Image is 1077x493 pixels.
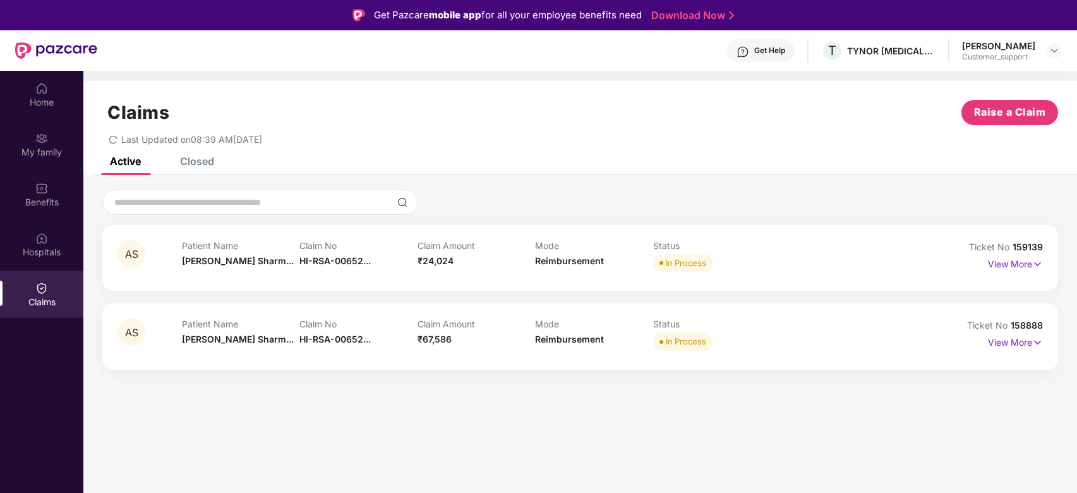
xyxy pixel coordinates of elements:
img: svg+xml;base64,PHN2ZyBpZD0iSGVscC0zMngzMiIgeG1sbnM9Imh0dHA6Ly93d3cudzMub3JnLzIwMDAvc3ZnIiB3aWR0aD... [737,46,749,58]
div: Get Help [754,46,785,56]
img: svg+xml;base64,PHN2ZyBpZD0iQmVuZWZpdHMiIHhtbG5zPSJodHRwOi8vd3d3LnczLm9yZy8yMDAwL3N2ZyIgd2lkdGg9Ij... [35,182,48,195]
p: Mode [535,319,653,329]
div: Closed [180,155,214,167]
div: Get Pazcare for all your employee benefits need [374,8,642,23]
strong: mobile app [429,9,481,21]
img: svg+xml;base64,PHN2ZyBpZD0iU2VhcmNoLTMyeDMyIiB4bWxucz0iaHR0cDovL3d3dy53My5vcmcvMjAwMC9zdmciIHdpZH... [397,197,407,207]
div: In Process [666,257,706,269]
div: Customer_support [962,52,1035,62]
img: svg+xml;base64,PHN2ZyB3aWR0aD0iMjAiIGhlaWdodD0iMjAiIHZpZXdCb3g9IjAgMCAyMCAyMCIgZmlsbD0ibm9uZSIgeG... [35,132,48,145]
span: [PERSON_NAME] Sharm... [182,334,294,344]
p: View More [988,332,1043,350]
div: Active [110,155,141,167]
span: Raise a Claim [974,104,1046,120]
img: svg+xml;base64,PHN2ZyB4bWxucz0iaHR0cDovL3d3dy53My5vcmcvMjAwMC9zdmciIHdpZHRoPSIxNyIgaGVpZ2h0PSIxNy... [1032,336,1043,350]
span: ₹24,024 [418,255,454,266]
p: Claim No [299,240,418,251]
span: AS [125,249,138,260]
img: svg+xml;base64,PHN2ZyBpZD0iSG9zcGl0YWxzIiB4bWxucz0iaHR0cDovL3d3dy53My5vcmcvMjAwMC9zdmciIHdpZHRoPS... [35,232,48,245]
div: [PERSON_NAME] [962,40,1035,52]
p: Status [653,240,771,251]
p: Status [653,319,771,329]
p: Mode [535,240,653,251]
img: New Pazcare Logo [15,42,97,59]
img: svg+xml;base64,PHN2ZyB4bWxucz0iaHR0cDovL3d3dy53My5vcmcvMjAwMC9zdmciIHdpZHRoPSIxNyIgaGVpZ2h0PSIxNy... [1032,257,1043,271]
span: AS [125,327,138,338]
span: [PERSON_NAME] Sharm... [182,255,294,266]
span: redo [109,134,117,145]
h1: Claims [107,102,169,123]
img: svg+xml;base64,PHN2ZyBpZD0iSG9tZSIgeG1sbnM9Imh0dHA6Ly93d3cudzMub3JnLzIwMDAvc3ZnIiB3aWR0aD0iMjAiIG... [35,82,48,95]
p: View More [988,254,1043,271]
img: svg+xml;base64,PHN2ZyBpZD0iQ2xhaW0iIHhtbG5zPSJodHRwOi8vd3d3LnczLm9yZy8yMDAwL3N2ZyIgd2lkdGg9IjIwIi... [35,282,48,295]
span: Ticket No [967,320,1011,331]
span: 159139 [1013,241,1043,252]
span: 158888 [1011,320,1043,331]
button: Raise a Claim [961,100,1058,125]
img: Logo [352,9,365,21]
p: Patient Name [182,319,300,329]
div: TYNOR [MEDICAL_DATA] PVT LTD (Family [MEDICAL_DATA])) [847,45,936,57]
div: In Process [666,335,706,348]
span: ₹67,586 [418,334,452,344]
span: Reimbursement [535,334,604,344]
p: Patient Name [182,240,300,251]
p: Claim Amount [418,240,536,251]
img: svg+xml;base64,PHN2ZyBpZD0iRHJvcGRvd24tMzJ4MzIiIHhtbG5zPSJodHRwOi8vd3d3LnczLm9yZy8yMDAwL3N2ZyIgd2... [1049,46,1059,56]
span: Reimbursement [535,255,604,266]
span: HI-RSA-00652... [299,334,371,344]
p: Claim Amount [418,319,536,329]
a: Download Now [651,9,730,22]
span: Ticket No [969,241,1013,252]
img: Stroke [729,9,734,22]
span: T [828,43,836,58]
span: HI-RSA-00652... [299,255,371,266]
p: Claim No [299,319,418,329]
span: Last Updated on 08:39 AM[DATE] [121,134,262,145]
